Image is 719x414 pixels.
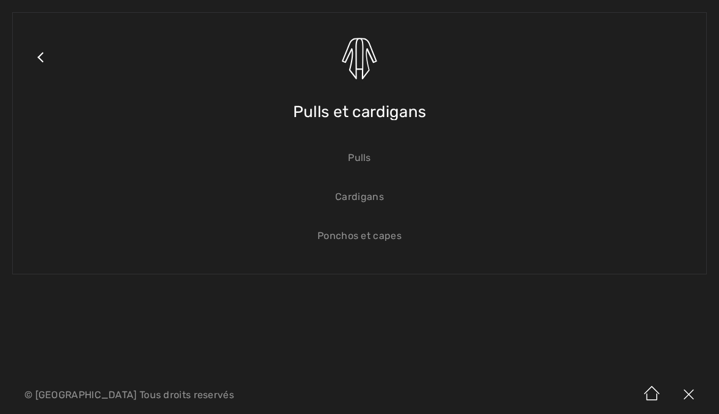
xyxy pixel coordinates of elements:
a: Ponchos et capes [25,223,694,249]
img: X [670,376,707,414]
span: Aide [28,9,52,20]
p: © [GEOGRAPHIC_DATA] Tous droits reservés [24,391,422,399]
img: Accueil [634,376,670,414]
span: Pulls et cardigans [293,90,426,134]
a: Cardigans [25,184,694,210]
a: Pulls [25,145,694,171]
